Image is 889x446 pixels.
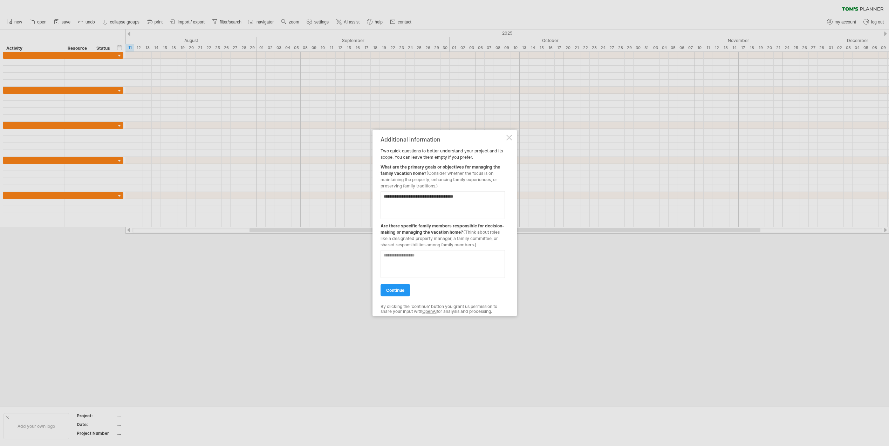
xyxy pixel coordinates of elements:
a: OpenAI [422,309,437,314]
a: continue [381,284,410,296]
div: By clicking the 'continue' button you grant us permission to share your input with for analysis a... [381,304,505,314]
div: What are the primary goals or objectives for managing the family vacation home? [381,160,505,189]
div: Additional information [381,136,505,142]
span: continue [386,287,404,293]
span: (Think about roles like a designated property manager, a family committee, or shared responsibili... [381,229,500,247]
span: (Consider whether the focus is on maintaining the property, enhancing family experiences, or pres... [381,170,497,188]
div: Are there specific family members responsible for decision-making or managing the vacation home? [381,219,505,248]
div: Two quick questions to better understand your project and its scope. You can leave them empty if ... [381,136,505,310]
